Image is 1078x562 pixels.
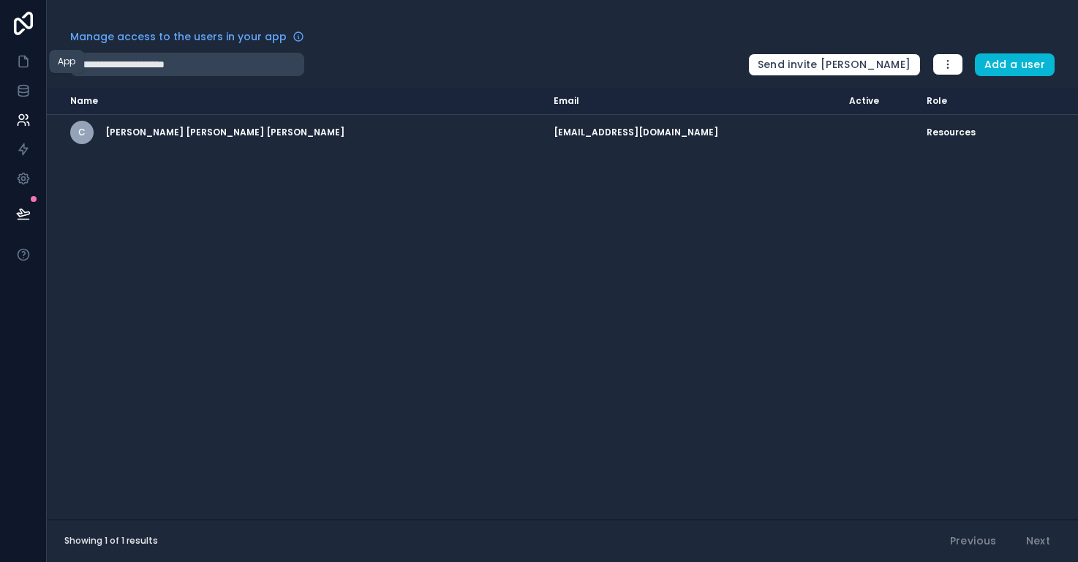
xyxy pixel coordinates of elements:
[47,88,545,115] th: Name
[975,53,1055,77] button: Add a user
[78,127,86,138] span: C
[70,29,304,44] a: Manage access to the users in your app
[545,88,840,115] th: Email
[840,88,918,115] th: Active
[918,88,1026,115] th: Role
[70,29,287,44] span: Manage access to the users in your app
[545,115,840,151] td: [EMAIL_ADDRESS][DOMAIN_NAME]
[64,535,158,547] span: Showing 1 of 1 results
[47,88,1078,520] div: scrollable content
[748,53,921,77] button: Send invite [PERSON_NAME]
[105,127,344,138] span: [PERSON_NAME] [PERSON_NAME] [PERSON_NAME]
[927,127,976,138] span: Resources
[58,56,75,67] div: App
